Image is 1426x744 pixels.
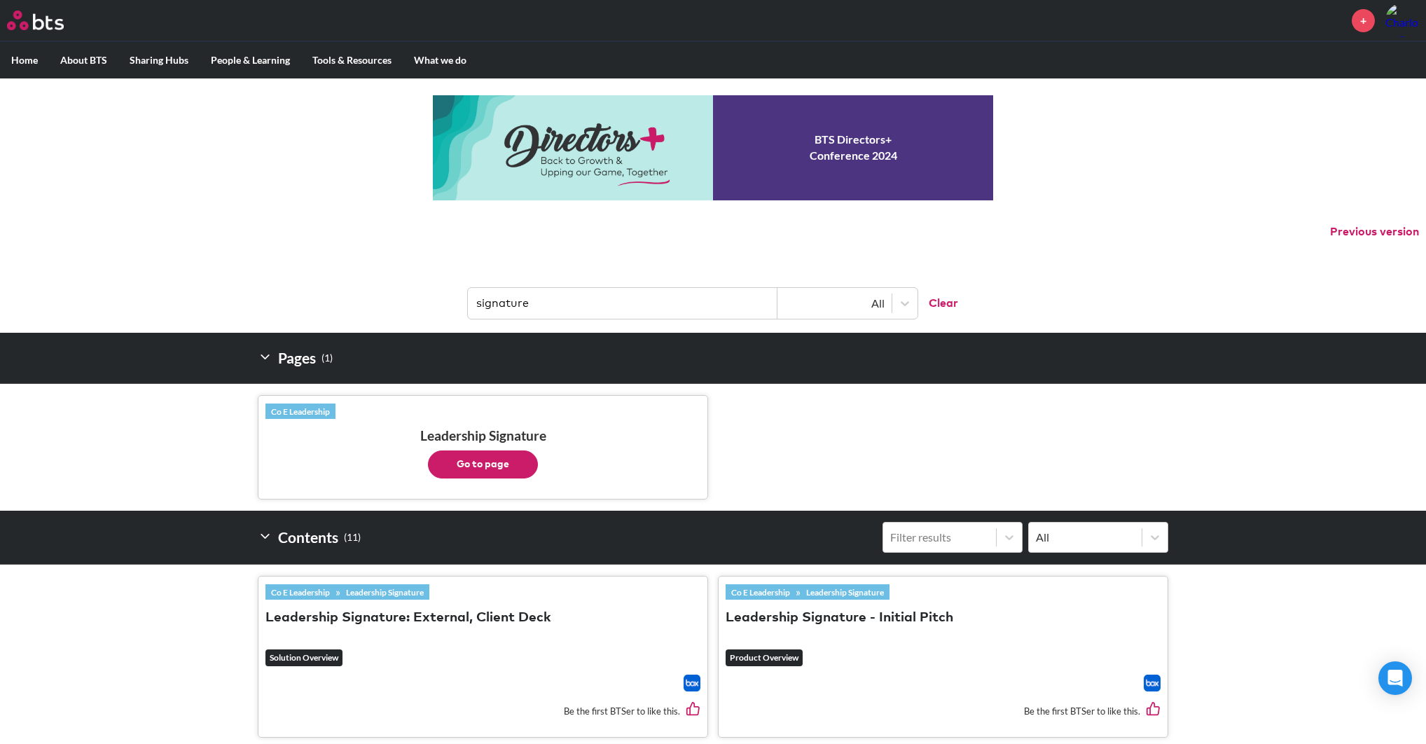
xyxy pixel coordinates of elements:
label: What we do [403,42,478,78]
a: + [1352,9,1375,32]
label: People & Learning [200,42,301,78]
img: Box logo [1144,675,1161,691]
label: Sharing Hubs [118,42,200,78]
button: Leadership Signature - Initial Pitch [726,609,953,628]
div: Filter results [890,530,989,545]
small: ( 1 ) [321,349,333,368]
button: Leadership Signature: External, Client Deck [265,609,551,628]
em: Product Overview [726,649,803,666]
label: Tools & Resources [301,42,403,78]
div: All [1036,530,1135,545]
a: Go home [7,11,90,30]
button: Clear [918,288,958,319]
label: About BTS [49,42,118,78]
img: Charlotte Cansdell [1385,4,1419,37]
input: Find contents, pages and demos... [468,288,777,319]
a: Co E Leadership [265,584,335,600]
div: All [784,296,885,311]
img: BTS Logo [7,11,64,30]
div: Be the first BTSer to like this. [265,691,700,730]
h3: Leadership Signature [265,427,700,478]
img: Box logo [684,675,700,691]
div: Be the first BTSer to like this. [726,691,1161,730]
div: Open Intercom Messenger [1378,661,1412,695]
h2: Contents [258,522,361,553]
button: Go to page [428,450,538,478]
h2: Pages [258,344,333,372]
a: Leadership Signature [340,584,429,600]
a: Download file from Box [1144,675,1161,691]
a: Co E Leadership [265,404,335,419]
button: Previous version [1330,224,1419,240]
a: Leadership Signature [801,584,889,600]
a: Conference 2024 [433,95,993,200]
div: » [265,584,429,600]
small: ( 11 ) [344,528,361,547]
a: Co E Leadership [726,584,796,600]
a: Profile [1385,4,1419,37]
div: » [726,584,889,600]
em: Solution Overview [265,649,342,666]
a: Download file from Box [684,675,700,691]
